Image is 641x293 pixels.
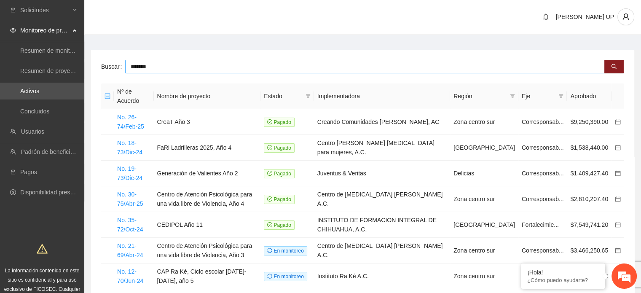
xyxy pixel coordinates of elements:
span: filter [558,94,563,99]
button: bell [539,10,552,24]
span: Corresponsab... [522,247,564,254]
span: filter [306,94,311,99]
span: Estado [264,91,302,101]
span: Estamos en línea. [49,97,116,183]
td: $9,250,390.00 [567,109,611,135]
td: Centro de [MEDICAL_DATA] [PERSON_NAME] A.C. [314,186,450,212]
a: No. 21-69/Abr-24 [117,242,143,258]
td: Zona centro sur [450,263,518,289]
td: Generación de Valientes Año 2 [154,161,261,186]
span: check-circle [267,196,272,202]
a: Padrón de beneficiarios [21,148,83,155]
a: Pagos [20,169,37,175]
span: calendar [615,145,621,151]
div: Chatee con nosotros ahora [44,43,142,54]
span: filter [508,90,517,102]
a: calendar [615,170,621,177]
span: Fortalecimie... [522,221,559,228]
span: user [618,13,634,21]
a: No. 35-72/Oct-24 [117,217,143,233]
td: [GEOGRAPHIC_DATA] [450,212,518,238]
span: sync [267,248,272,253]
td: CreaT Año 3 [154,109,261,135]
span: Eje [522,91,555,101]
td: Zona centro sur [450,186,518,212]
td: $3,466,250.65 [567,238,611,263]
td: Delicias [450,161,518,186]
a: Concluidos [20,108,49,115]
span: Corresponsab... [522,144,564,151]
td: Creando Comunidades [PERSON_NAME], AC [314,109,450,135]
span: sync [267,274,272,279]
a: No. 19-73/Dic-24 [117,165,142,181]
a: Resumen de proyectos aprobados [20,67,110,74]
span: filter [557,90,565,102]
span: minus-square [105,93,110,99]
td: FaRi Ladrilleras 2025, Año 4 [154,135,261,161]
span: search [611,64,617,70]
span: calendar [615,119,621,125]
span: check-circle [267,222,272,227]
a: No. 30-75/Abr-25 [117,191,143,207]
a: Disponibilidad presupuestal [20,189,92,196]
a: No. 26-74/Feb-25 [117,114,144,130]
td: Centro de [MEDICAL_DATA] [PERSON_NAME] A.C. [314,238,450,263]
a: calendar [615,196,621,202]
td: $1,538,440.00 [567,135,611,161]
span: Corresponsab... [522,118,564,125]
a: calendar [615,221,621,228]
a: calendar [615,247,621,254]
span: [PERSON_NAME] UP [556,13,614,20]
span: filter [510,94,515,99]
a: Usuarios [21,128,44,135]
th: Aprobado [567,83,611,109]
span: check-circle [267,119,272,124]
th: Implementadora [314,83,450,109]
td: Centro de Atención Psicológica para una vida libre de Violencia, Año 3 [154,238,261,263]
td: Juventus & Veritas [314,161,450,186]
div: Minimizar ventana de chat en vivo [138,4,158,24]
span: Pagado [264,220,295,230]
span: check-circle [267,145,272,150]
div: ¡Hola! [527,269,599,276]
a: Activos [20,88,39,94]
a: No. 12-70/Jun-24 [117,268,143,284]
span: Región [453,91,507,101]
span: filter [304,90,312,102]
span: Corresponsab... [522,170,564,177]
span: bell [539,13,552,20]
span: En monitoreo [264,246,307,255]
a: Resumen de monitoreo [20,47,82,54]
span: Monitoreo de proyectos [20,22,70,39]
td: Centro de Atención Psicológica para una vida libre de Violencia, Año 4 [154,186,261,212]
textarea: Escriba su mensaje y pulse “Intro” [4,200,161,229]
a: calendar [615,144,621,151]
span: En monitoreo [264,272,307,281]
button: user [617,8,634,25]
td: CAP Ra Ké, Ciclo escolar [DATE]-[DATE], año 5 [154,263,261,289]
td: $7,549,741.20 [567,212,611,238]
td: Instituto Ra Ké A.C. [314,263,450,289]
span: Solicitudes [20,2,70,19]
span: calendar [615,196,621,202]
td: $1,409,427.40 [567,161,611,186]
th: Nº de Acuerdo [114,83,154,109]
span: calendar [615,222,621,228]
span: warning [37,243,48,254]
span: Pagado [264,195,295,204]
p: ¿Cómo puedo ayudarte? [527,277,599,283]
span: Pagado [264,118,295,127]
span: inbox [10,7,16,13]
td: Zona centro sur [450,109,518,135]
td: Centro [PERSON_NAME] [MEDICAL_DATA] para mujeres, A.C. [314,135,450,161]
span: eye [10,27,16,33]
span: Pagado [264,169,295,178]
td: $2,810,207.40 [567,186,611,212]
a: No. 18-73/Dic-24 [117,140,142,156]
span: calendar [615,247,621,253]
label: Buscar [101,60,125,73]
span: check-circle [267,171,272,176]
a: calendar [615,118,621,125]
td: Zona centro sur [450,238,518,263]
span: Pagado [264,143,295,153]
